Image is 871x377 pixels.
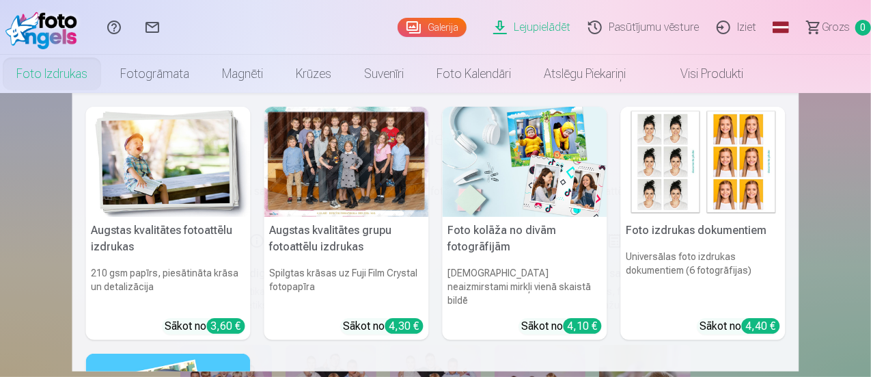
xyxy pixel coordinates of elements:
[86,217,251,261] h5: Augstas kvalitātes fotoattēlu izdrukas
[621,107,786,217] img: Foto izdrukas dokumentiem
[700,318,780,335] div: Sākot no
[621,107,786,340] a: Foto izdrukas dokumentiemFoto izdrukas dokumentiemUniversālas foto izdrukas dokumentiem (6 fotogr...
[443,217,607,261] h5: Foto kolāža no divām fotogrāfijām
[279,55,348,93] a: Krūzes
[621,244,786,313] h6: Universālas foto izdrukas dokumentiem (6 fotogrāfijas)
[642,55,760,93] a: Visi produkti
[443,107,607,340] a: Foto kolāža no divām fotogrāfijāmFoto kolāža no divām fotogrāfijām[DEMOGRAPHIC_DATA] neaizmirstam...
[522,318,602,335] div: Sākot no
[86,107,251,217] img: Augstas kvalitātes fotoattēlu izdrukas
[420,55,527,93] a: Foto kalendāri
[742,318,780,334] div: 4,40 €
[443,261,607,313] h6: [DEMOGRAPHIC_DATA] neaizmirstami mirkļi vienā skaistā bildē
[564,318,602,334] div: 4,10 €
[527,55,642,93] a: Atslēgu piekariņi
[104,55,206,93] a: Fotogrāmata
[344,318,424,335] div: Sākot no
[206,55,279,93] a: Magnēti
[207,318,245,334] div: 3,60 €
[822,19,850,36] span: Grozs
[86,107,251,340] a: Augstas kvalitātes fotoattēlu izdrukasAugstas kvalitātes fotoattēlu izdrukas210 gsm papīrs, piesā...
[264,217,429,261] h5: Augstas kvalitātes grupu fotoattēlu izdrukas
[264,261,429,313] h6: Spilgtas krāsas uz Fuji Film Crystal fotopapīra
[5,5,84,49] img: /fa1
[86,261,251,313] h6: 210 gsm papīrs, piesātināta krāsa un detalizācija
[348,55,420,93] a: Suvenīri
[443,107,607,217] img: Foto kolāža no divām fotogrāfijām
[385,318,424,334] div: 4,30 €
[165,318,245,335] div: Sākot no
[264,107,429,340] a: Augstas kvalitātes grupu fotoattēlu izdrukasSpilgtas krāsas uz Fuji Film Crystal fotopapīraSākot ...
[398,18,467,37] a: Galerija
[855,20,871,36] span: 0
[621,217,786,244] h5: Foto izdrukas dokumentiem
